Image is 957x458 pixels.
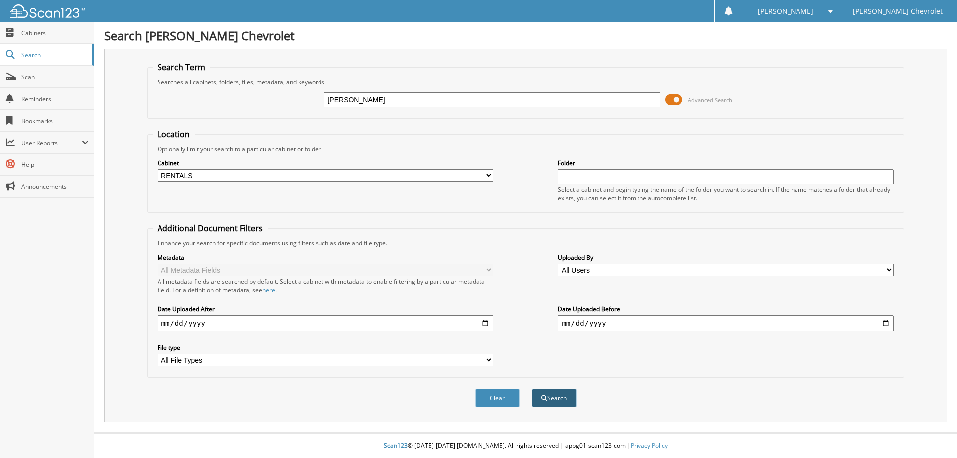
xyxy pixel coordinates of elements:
[262,286,275,294] a: here
[158,253,493,262] label: Metadata
[158,159,493,167] label: Cabinet
[153,239,899,247] div: Enhance your search for specific documents using filters such as date and file type.
[158,315,493,331] input: start
[21,29,89,37] span: Cabinets
[558,159,894,167] label: Folder
[475,389,520,407] button: Clear
[153,223,268,234] legend: Additional Document Filters
[558,185,894,202] div: Select a cabinet and begin typing the name of the folder you want to search in. If the name match...
[853,8,943,14] span: [PERSON_NAME] Chevrolet
[558,305,894,313] label: Date Uploaded Before
[94,434,957,458] div: © [DATE]-[DATE] [DOMAIN_NAME]. All rights reserved | appg01-scan123-com |
[21,182,89,191] span: Announcements
[21,139,82,147] span: User Reports
[104,27,947,44] h1: Search [PERSON_NAME] Chevrolet
[158,343,493,352] label: File type
[21,95,89,103] span: Reminders
[10,4,85,18] img: scan123-logo-white.svg
[532,389,577,407] button: Search
[153,78,899,86] div: Searches all cabinets, folders, files, metadata, and keywords
[153,62,210,73] legend: Search Term
[21,51,87,59] span: Search
[21,73,89,81] span: Scan
[631,441,668,450] a: Privacy Policy
[384,441,408,450] span: Scan123
[158,277,493,294] div: All metadata fields are searched by default. Select a cabinet with metadata to enable filtering b...
[158,305,493,313] label: Date Uploaded After
[688,96,732,104] span: Advanced Search
[907,410,957,458] iframe: Chat Widget
[153,129,195,140] legend: Location
[558,253,894,262] label: Uploaded By
[153,145,899,153] div: Optionally limit your search to a particular cabinet or folder
[21,160,89,169] span: Help
[21,117,89,125] span: Bookmarks
[758,8,813,14] span: [PERSON_NAME]
[558,315,894,331] input: end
